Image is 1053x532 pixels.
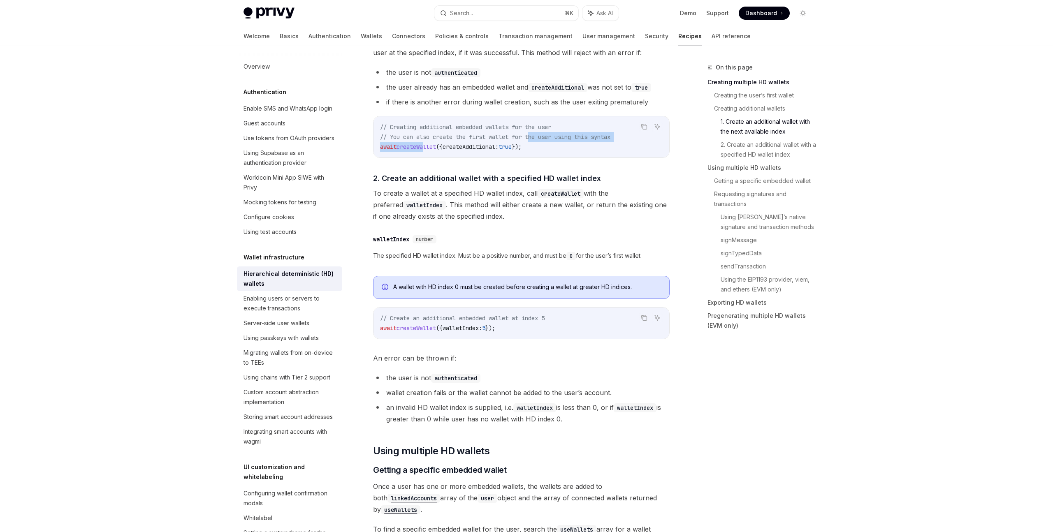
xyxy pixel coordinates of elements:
button: Copy the contents from the code block [639,312,649,323]
a: Hierarchical deterministic (HD) wallets [237,266,342,291]
a: signTypedData [721,247,816,260]
code: true [631,83,651,92]
button: Ask AI [652,312,663,323]
a: signMessage [721,234,816,247]
div: Whitelabel [244,513,272,523]
a: Use tokens from OAuth providers [237,131,342,146]
a: Mocking tokens for testing [237,195,342,210]
span: // Create an additional embedded wallet at index 5 [380,315,545,322]
code: walletIndex [403,201,446,210]
div: Using test accounts [244,227,297,237]
code: walletIndex [513,403,556,412]
code: walletIndex [614,403,656,412]
div: Storing smart account addresses [244,412,333,422]
a: Connectors [392,26,425,46]
li: wallet creation fails or the wallet cannot be added to the user’s account. [373,387,670,398]
a: 1. Create an additional wallet with the next available index [721,115,816,138]
span: Once invoked, will return a Promise that resolves to the created for the user at the specified in... [373,35,670,58]
span: ({ [436,324,443,332]
span: To create a wallet at a specified HD wallet index, call with the preferred . This method will eit... [373,187,670,222]
code: authenticated [431,374,480,383]
a: Guest accounts [237,116,342,131]
a: Using chains with Tier 2 support [237,370,342,385]
a: User management [582,26,635,46]
span: }); [512,143,522,150]
button: Toggle dark mode [796,7,809,20]
a: Creating the user’s first wallet [714,89,816,102]
li: the user is not [373,372,670,384]
a: Custom account abstraction implementation [237,385,342,409]
div: walletIndex [373,235,409,243]
div: Enable SMS and WhatsApp login [244,104,332,113]
a: API reference [712,26,751,46]
h5: Authentication [244,87,286,97]
span: ({ [436,143,443,150]
a: Support [706,9,729,17]
code: authenticated [431,68,480,77]
span: ⌘ K [565,10,573,16]
a: Creating additional wallets [714,102,816,115]
span: await [380,143,397,150]
a: Exporting HD wallets [707,296,816,309]
h5: Wallet infrastructure [244,252,304,262]
a: Basics [280,26,299,46]
span: walletIndex: [443,324,482,332]
li: an invalid HD wallet index is supplied, i.e. is less than 0, or if is greater than 0 while user h... [373,402,670,425]
span: }); [485,324,495,332]
a: Demo [680,9,696,17]
a: Requesting signatures and transactions [714,187,816,210]
span: // You can also create the first wallet for the user using this syntax [380,133,610,141]
a: sendTransaction [721,260,816,273]
a: Using Supabase as an authentication provider [237,146,342,170]
button: Ask AI [582,6,619,21]
code: linkedAccounts [387,494,440,503]
span: Dashboard [745,9,777,17]
div: Custom account abstraction implementation [244,387,337,407]
button: Search...⌘K [434,6,578,21]
a: Dashboard [739,7,790,20]
a: Using multiple HD wallets [707,161,816,174]
span: createAdditional: [443,143,499,150]
a: Server-side user wallets [237,316,342,331]
code: createWallet [538,189,584,198]
img: light logo [244,7,295,19]
div: Migrating wallets from on-device to TEEs [244,348,337,368]
button: Ask AI [652,121,663,132]
code: createAdditional [528,83,587,92]
h5: UI customization and whitelabeling [244,462,342,482]
div: Hierarchical deterministic (HD) wallets [244,269,337,289]
a: Recipes [678,26,702,46]
a: Security [645,26,668,46]
span: 5 [482,324,485,332]
a: Using [PERSON_NAME]’s native signature and transaction methods [721,210,816,234]
a: Enabling users or servers to execute transactions [237,291,342,316]
a: Using test accounts [237,224,342,239]
span: On this page [716,62,753,72]
div: Server-side user wallets [244,318,309,328]
div: Mocking tokens for testing [244,197,316,207]
div: Guest accounts [244,118,285,128]
a: Creating multiple HD wallets [707,76,816,89]
a: Using the EIP1193 provider, viem, and ethers (EVM only) [721,273,816,296]
a: Integrating smart accounts with wagmi [237,424,342,449]
span: The specified HD wallet index. Must be a positive number, and must be for the user’s first wallet. [373,251,670,261]
a: Authentication [308,26,351,46]
div: Configure cookies [244,212,294,222]
a: Getting a specific embedded wallet [714,174,816,187]
span: createWallet [397,143,436,150]
span: Once a user has one or more embedded wallets, the wallets are added to both array of the object a... [373,481,670,515]
a: 2. Create an additional wallet with a specified HD wallet index [721,138,816,161]
div: Using passkeys with wallets [244,333,319,343]
a: Welcome [244,26,270,46]
a: useWallets [381,505,420,513]
span: A wallet with HD index 0 must be created before creating a wallet at greater HD indices. [393,283,661,291]
a: Configuring wallet confirmation modals [237,486,342,511]
div: Using Supabase as an authentication provider [244,148,337,168]
a: Worldcoin Mini App SIWE with Privy [237,170,342,195]
a: Migrating wallets from on-device to TEEs [237,345,342,370]
a: Configure cookies [237,210,342,224]
span: number [416,236,433,243]
a: Whitelabel [237,511,342,525]
span: Ask AI [596,9,613,17]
